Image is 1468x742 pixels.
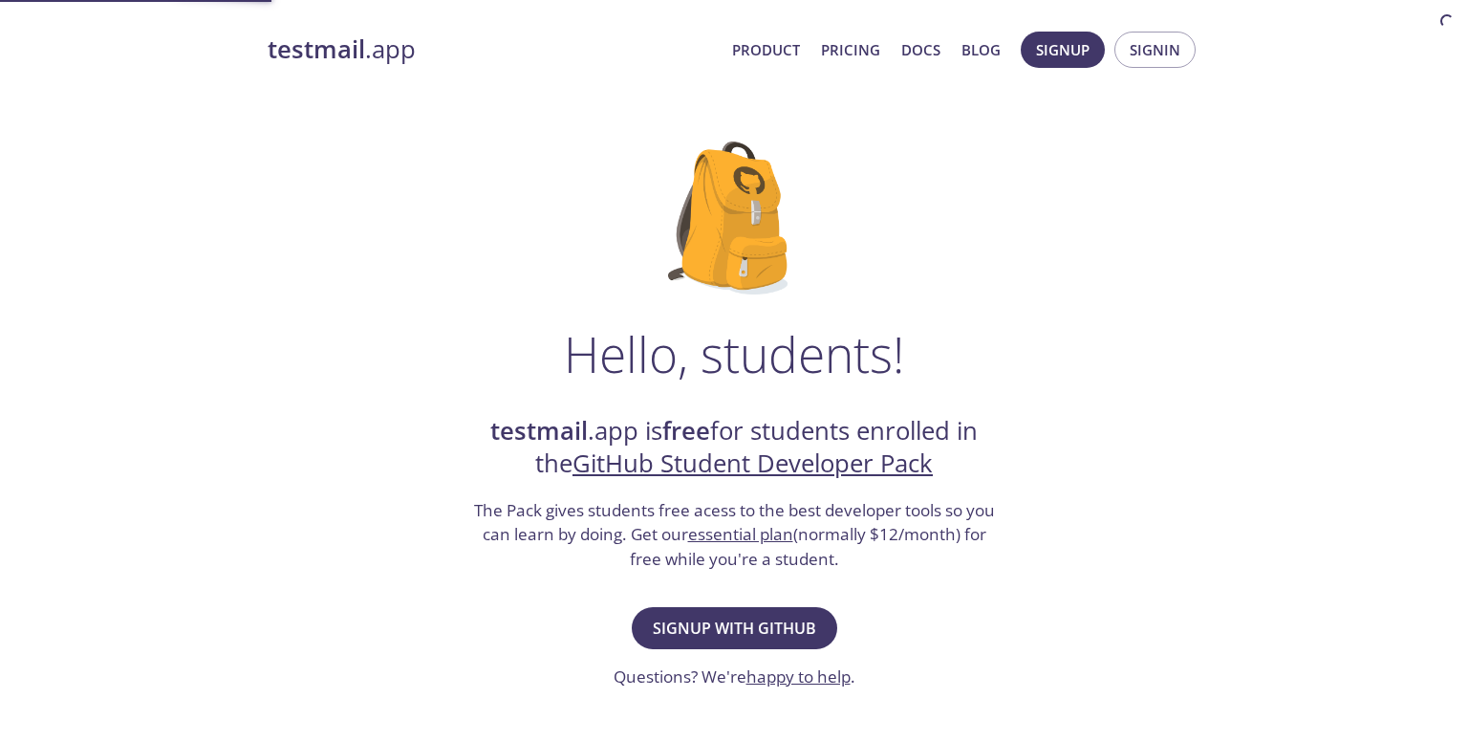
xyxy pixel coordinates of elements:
[268,33,717,66] a: testmail.app
[471,415,997,481] h2: .app is for students enrolled in the
[564,325,904,382] h1: Hello, students!
[1021,32,1105,68] button: Signup
[668,142,801,295] img: github-student-backpack.png
[688,523,793,545] a: essential plan
[746,666,851,687] a: happy to help
[1036,37,1090,62] span: Signup
[490,414,588,447] strong: testmail
[821,37,880,62] a: Pricing
[1130,37,1180,62] span: Signin
[1114,32,1196,68] button: Signin
[732,37,800,62] a: Product
[662,414,710,447] strong: free
[901,37,940,62] a: Docs
[961,37,1001,62] a: Blog
[614,665,855,689] h3: Questions? We're .
[653,615,816,642] span: Signup with GitHub
[471,498,997,572] h3: The Pack gives students free acess to the best developer tools so you can learn by doing. Get our...
[268,33,365,66] strong: testmail
[632,607,837,649] button: Signup with GitHub
[572,447,933,480] a: GitHub Student Developer Pack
